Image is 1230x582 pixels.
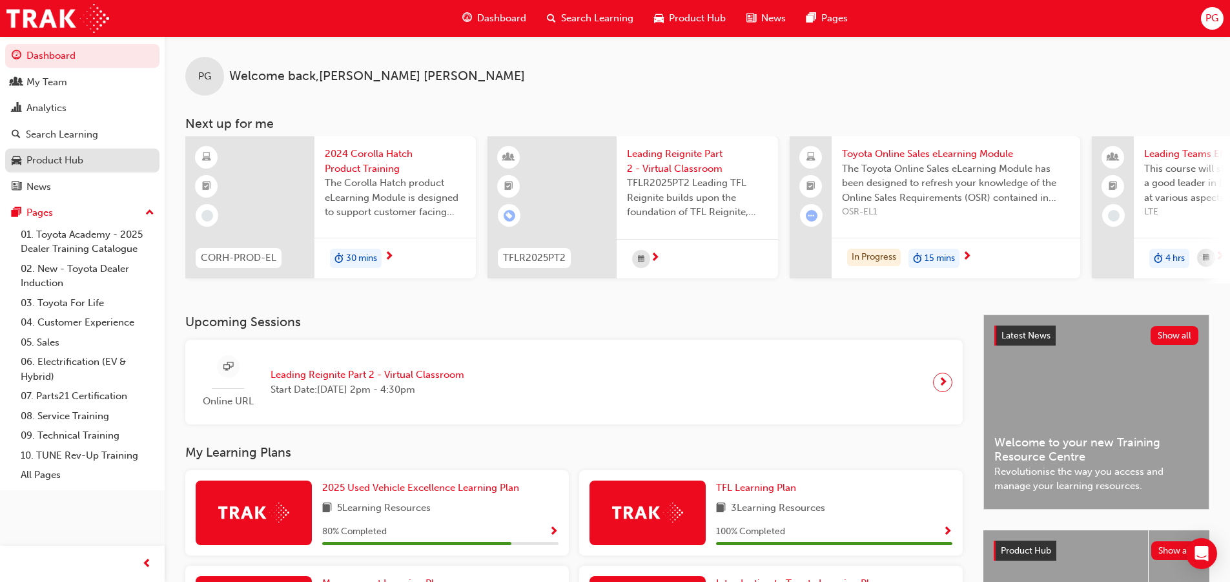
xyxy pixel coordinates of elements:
[1186,538,1217,569] div: Open Intercom Messenger
[1201,7,1224,30] button: PG
[145,205,154,222] span: up-icon
[5,70,159,94] a: My Team
[185,315,963,329] h3: Upcoming Sessions
[15,333,159,353] a: 05. Sales
[15,352,159,386] a: 06. Electrification (EV & Hybrid)
[202,178,211,195] span: booktick-icon
[322,481,524,495] a: 2025 Used Vehicle Excellence Learning Plan
[842,147,1070,161] span: Toyota Online Sales eLearning Module
[943,524,952,540] button: Show Progress
[1151,326,1199,345] button: Show all
[983,315,1209,510] a: Latest NewsShow allWelcome to your new Training Resource CentreRevolutionise the way you access a...
[938,373,948,391] span: next-icon
[12,182,21,193] span: news-icon
[627,176,768,220] span: TFLR2025PT2 Leading TFL Reignite builds upon the foundation of TFL Reignite, reaffirming our comm...
[716,501,726,517] span: book-icon
[913,250,922,267] span: duration-icon
[669,11,726,26] span: Product Hub
[196,394,260,409] span: Online URL
[736,5,796,32] a: news-iconNews
[5,149,159,172] a: Product Hub
[26,153,83,168] div: Product Hub
[198,69,211,84] span: PG
[790,136,1080,278] a: Toyota Online Sales eLearning ModuleThe Toyota Online Sales eLearning Module has been designed to...
[26,101,67,116] div: Analytics
[627,147,768,176] span: Leading Reignite Part 2 - Virtual Classroom
[6,4,109,33] img: Trak
[806,178,815,195] span: booktick-icon
[842,161,1070,205] span: The Toyota Online Sales eLearning Module has been designed to refresh your knowledge of the Onlin...
[15,406,159,426] a: 08. Service Training
[5,123,159,147] a: Search Learning
[15,465,159,485] a: All Pages
[202,149,211,166] span: learningResourceType_ELEARNING-icon
[821,11,848,26] span: Pages
[346,251,377,266] span: 30 mins
[547,10,556,26] span: search-icon
[1108,210,1120,222] span: learningRecordVerb_NONE-icon
[15,386,159,406] a: 07. Parts21 Certification
[384,251,394,263] span: next-icon
[12,207,21,219] span: pages-icon
[5,44,159,68] a: Dashboard
[943,526,952,538] span: Show Progress
[994,541,1199,561] a: Product HubShow all
[26,205,53,220] div: Pages
[5,201,159,225] button: Pages
[638,251,644,267] span: calendar-icon
[806,210,817,222] span: learningRecordVerb_ATTEMPT-icon
[1001,330,1051,341] span: Latest News
[325,176,466,220] span: The Corolla Hatch product eLearning Module is designed to support customer facing sales staff wit...
[12,103,21,114] span: chart-icon
[201,210,213,222] span: learningRecordVerb_NONE-icon
[796,5,858,32] a: pages-iconPages
[12,155,21,167] span: car-icon
[761,11,786,26] span: News
[1154,250,1163,267] span: duration-icon
[842,205,1070,220] span: OSR-EL1
[218,503,289,523] img: Trak
[644,5,736,32] a: car-iconProduct Hub
[503,251,566,265] span: TFLR2025PT2
[26,180,51,194] div: News
[15,225,159,259] a: 01. Toyota Academy - 2025 Dealer Training Catalogue
[142,556,152,572] span: prev-icon
[962,251,972,263] span: next-icon
[15,446,159,466] a: 10. TUNE Rev-Up Training
[15,259,159,293] a: 02. New - Toyota Dealer Induction
[806,149,815,166] span: laptop-icon
[1215,251,1225,263] span: next-icon
[5,41,159,201] button: DashboardMy TeamAnalyticsSearch LearningProduct HubNews
[549,524,559,540] button: Show Progress
[1151,541,1200,560] button: Show all
[462,10,472,26] span: guage-icon
[549,526,559,538] span: Show Progress
[223,359,233,375] span: sessionType_ONLINE_URL-icon
[12,77,21,88] span: people-icon
[1203,250,1209,266] span: calendar-icon
[1205,11,1218,26] span: PG
[716,482,796,494] span: TFL Learning Plan
[925,251,955,266] span: 15 mins
[229,69,525,84] span: Welcome back , [PERSON_NAME] [PERSON_NAME]
[716,525,785,539] span: 100 % Completed
[15,313,159,333] a: 04. Customer Experience
[322,525,387,539] span: 80 % Completed
[650,253,660,264] span: next-icon
[612,503,683,523] img: Trak
[716,481,801,495] a: TFL Learning Plan
[994,464,1198,494] span: Revolutionise the way you access and manage your learning resources.
[26,75,67,90] div: My Team
[271,368,464,382] span: Leading Reignite Part 2 - Virtual Classroom
[15,426,159,446] a: 09. Technical Training
[322,482,519,494] span: 2025 Used Vehicle Excellence Learning Plan
[654,10,664,26] span: car-icon
[5,96,159,120] a: Analytics
[12,50,21,62] span: guage-icon
[271,382,464,397] span: Start Date: [DATE] 2pm - 4:30pm
[201,251,276,265] span: CORH-PROD-EL
[322,501,332,517] span: book-icon
[806,10,816,26] span: pages-icon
